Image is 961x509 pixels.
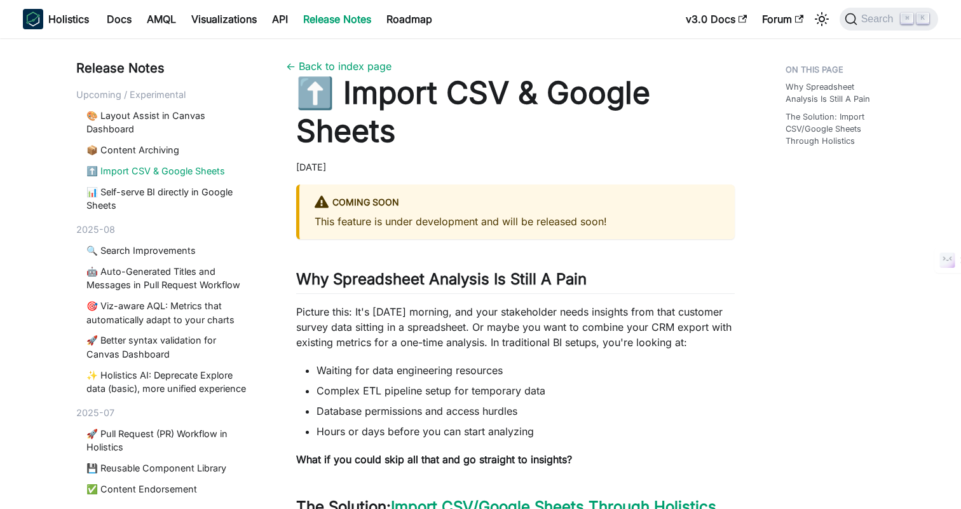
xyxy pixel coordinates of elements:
a: API [264,9,296,29]
a: 📊 Self-serve BI directly in Google Sheets [86,185,250,213]
h1: ⬆️ Import CSV & Google Sheets [296,74,735,150]
a: The Solution: Import CSV/Google Sheets Through Holistics [786,111,880,148]
a: Forum [754,9,811,29]
a: Visualizations [184,9,264,29]
div: Upcoming / Experimental [76,88,256,102]
img: Holistics [23,9,43,29]
a: 📦 Content Archiving [86,143,250,157]
li: Hours or days before you can start analyzing [317,424,735,439]
a: ✨ Holistics AI: Deprecate Explore data (basic), more unified experience [86,368,250,396]
p: Picture this: It's [DATE] morning, and your stakeholder needs insights from that customer survey ... [296,304,735,350]
a: 🚀 Pull Request (PR) Workflow in Holistics [86,427,250,454]
p: This feature is under development and will be released soon! [315,214,719,229]
h2: Why Spreadsheet Analysis Is Still A Pain [296,270,735,294]
span: Search [857,13,901,25]
a: Docs [99,9,139,29]
time: [DATE] [296,162,326,172]
div: Coming Soon [315,195,719,211]
b: Holistics [48,11,89,27]
a: 🔍 Search Improvements [86,244,250,258]
a: 🚀 Better syntax validation for Canvas Dashboard [86,333,250,361]
a: v3.0 Docs [678,9,754,29]
kbd: K [917,13,929,24]
button: Search (Command+K) [840,8,938,31]
li: Complex ETL pipeline setup for temporary data [317,383,735,398]
a: Roadmap [379,9,440,29]
li: Database permissions and access hurdles [317,403,735,419]
a: 💾 Reusable Component Library [86,461,250,475]
a: HolisticsHolistics [23,9,89,29]
kbd: ⌘ [901,13,913,24]
a: ✅ Content Endorsement [86,482,250,496]
a: 🤖 Auto-Generated Titles and Messages in Pull Request Workflow [86,265,250,292]
strong: What if you could skip all that and go straight to insights? [296,453,572,466]
button: Switch between dark and light mode (currently light mode) [812,9,832,29]
li: Waiting for data engineering resources [317,363,735,378]
div: 2025-08 [76,223,256,237]
a: Why Spreadsheet Analysis Is Still A Pain [786,81,880,105]
a: Release Notes [296,9,379,29]
div: 2025-07 [76,406,256,420]
a: AMQL [139,9,184,29]
a: ⬆️ Import CSV & Google Sheets [86,164,250,178]
a: 🎯 Viz-aware AQL: Metrics that automatically adapt to your charts [86,299,250,326]
div: Release Notes [76,59,256,78]
a: ← Back to index page [286,60,392,73]
a: 🎨 Layout Assist in Canvas Dashboard [86,109,250,136]
nav: Blog recent posts navigation [76,59,256,509]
